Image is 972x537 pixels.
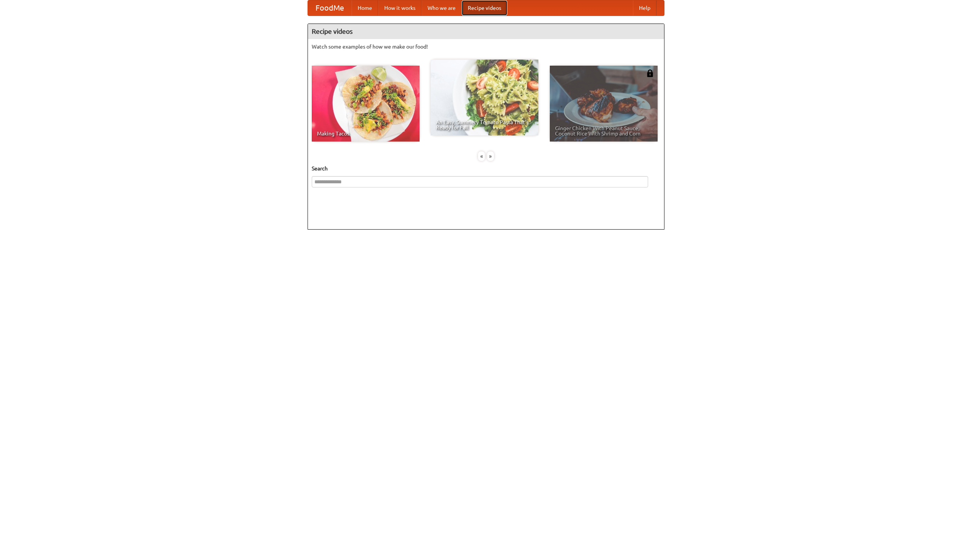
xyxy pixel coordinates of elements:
a: Making Tacos [312,66,420,142]
a: FoodMe [308,0,352,16]
h4: Recipe videos [308,24,664,39]
span: Making Tacos [317,131,414,136]
a: An Easy, Summery Tomato Pasta That's Ready for Fall [431,60,538,135]
a: Help [633,0,656,16]
a: Home [352,0,378,16]
h5: Search [312,165,660,172]
div: » [487,151,494,161]
span: An Easy, Summery Tomato Pasta That's Ready for Fall [436,120,533,130]
a: Who we are [421,0,462,16]
a: How it works [378,0,421,16]
a: Recipe videos [462,0,507,16]
p: Watch some examples of how we make our food! [312,43,660,50]
img: 483408.png [646,69,654,77]
div: « [478,151,485,161]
